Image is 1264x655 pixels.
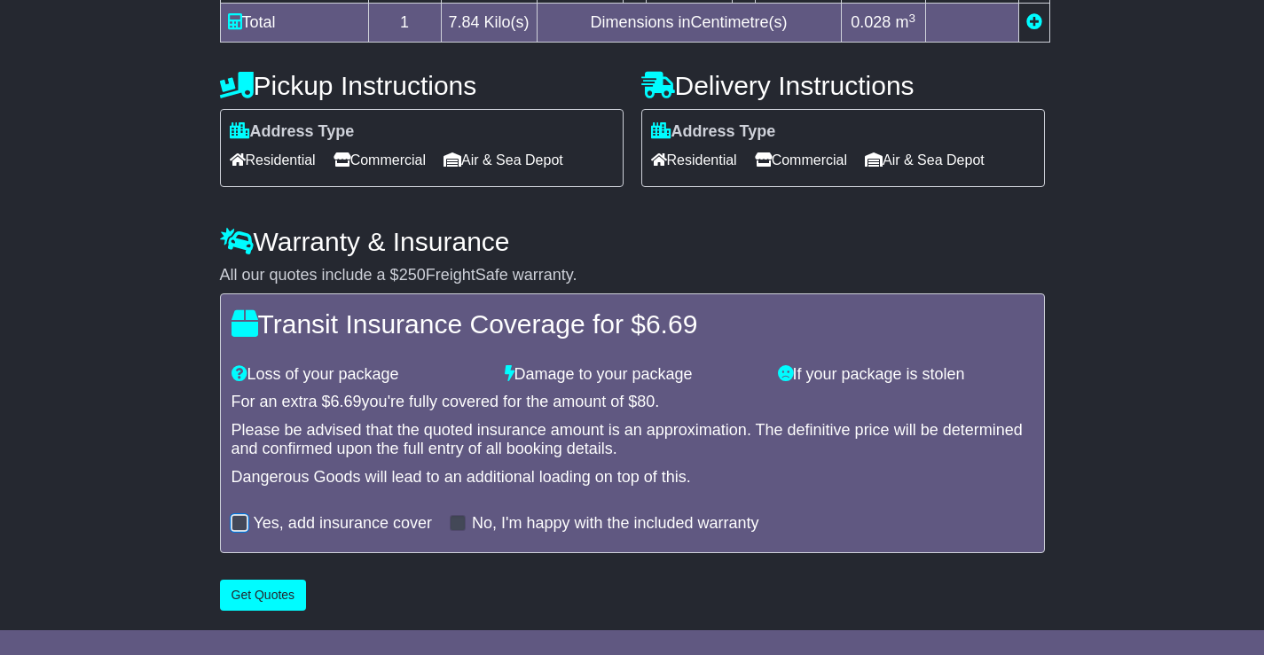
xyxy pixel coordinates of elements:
h4: Pickup Instructions [220,71,624,100]
span: m [895,13,915,31]
button: Get Quotes [220,580,307,611]
span: 7.84 [449,13,480,31]
span: 6.69 [646,309,697,339]
a: Add new item [1026,13,1042,31]
div: For an extra $ you're fully covered for the amount of $ . [232,393,1033,412]
h4: Delivery Instructions [641,71,1045,100]
span: Air & Sea Depot [444,146,563,174]
h4: Transit Insurance Coverage for $ [232,309,1033,339]
td: Kilo(s) [441,4,537,43]
span: Commercial [755,146,847,174]
span: Residential [230,146,316,174]
h4: Warranty & Insurance [220,227,1045,256]
span: 250 [399,266,426,284]
span: Air & Sea Depot [865,146,985,174]
span: Commercial [334,146,426,174]
label: Address Type [651,122,776,142]
div: All our quotes include a $ FreightSafe warranty. [220,266,1045,285]
td: Dimensions in Centimetre(s) [537,4,841,43]
div: Dangerous Goods will lead to an additional loading on top of this. [232,468,1033,487]
div: Damage to your package [496,365,769,385]
label: No, I'm happy with the included warranty [472,514,759,534]
span: 80 [637,393,655,410]
sup: 3 [908,12,915,25]
td: Total [220,4,368,43]
td: 1 [368,4,441,43]
label: Yes, add insurance cover [254,514,432,534]
label: Address Type [230,122,355,142]
span: 6.69 [331,393,362,410]
div: Loss of your package [223,365,496,385]
span: 0.028 [851,13,891,31]
div: If your package is stolen [769,365,1042,385]
span: Residential [651,146,737,174]
div: Please be advised that the quoted insurance amount is an approximation. The definitive price will... [232,421,1033,459]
